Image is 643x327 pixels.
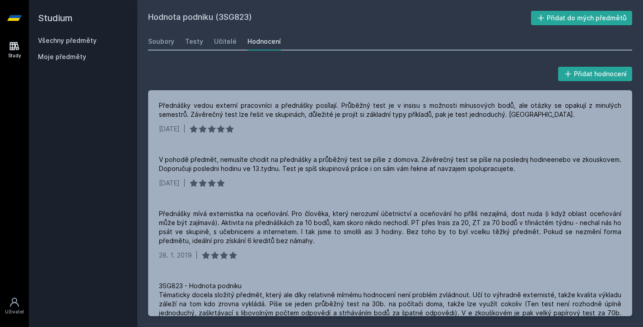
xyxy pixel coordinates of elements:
[5,309,24,315] div: Uživatel
[159,179,180,188] div: [DATE]
[196,251,198,260] div: |
[531,11,633,25] button: Přidat do mých předmětů
[148,11,531,25] h2: Hodnota podniku (3SG823)
[148,37,174,46] div: Soubory
[148,32,174,51] a: Soubory
[2,36,27,64] a: Study
[185,37,203,46] div: Testy
[159,251,192,260] div: 28. 1. 2019
[8,52,21,59] div: Study
[183,179,186,188] div: |
[247,32,281,51] a: Hodnocení
[214,37,237,46] div: Učitelé
[159,281,621,327] div: 3SG823 - Hodnota podniku Tématicky docela složitý předmět, který ale díky relativně mírnému hodno...
[214,32,237,51] a: Učitelé
[159,209,621,245] div: Přednášky mívá externistka na oceňování. Pro člověka, který nerozumí účetnictví a oceňování ho př...
[183,124,186,134] div: |
[159,155,621,173] div: V pohodě předmět, nemusíte chodit na přednášky a průběžný test se píše z domova. Závěrečný test s...
[159,124,180,134] div: [DATE]
[38,52,86,61] span: Moje předměty
[185,32,203,51] a: Testy
[558,67,633,81] button: Přidat hodnocení
[247,37,281,46] div: Hodnocení
[38,37,97,44] a: Všechny předměty
[159,101,621,119] div: Přednášky vedou externí pracovníci a přednášky posílají. Průběžný test je v insisu s možnosti mín...
[2,292,27,320] a: Uživatel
